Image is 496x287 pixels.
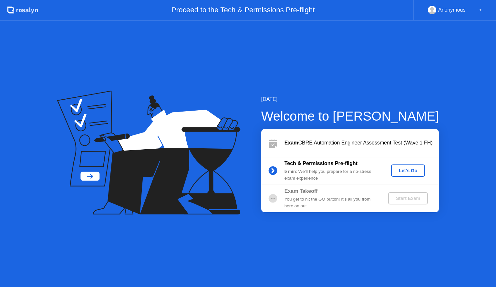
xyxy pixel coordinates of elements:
button: Let's Go [391,164,425,177]
b: 5 min [284,169,296,174]
div: Welcome to [PERSON_NAME] [261,106,439,126]
b: Exam [284,140,298,145]
b: Exam Takeoff [284,188,318,194]
div: Start Exam [391,196,425,201]
div: Anonymous [438,6,466,14]
div: [DATE] [261,95,439,103]
div: Let's Go [394,168,422,173]
button: Start Exam [388,192,428,204]
div: : We’ll help you prepare for a no-stress exam experience [284,168,377,182]
div: CBRE Automation Engineer Assessment Test (Wave 1 FH) [284,139,439,147]
div: ▼ [479,6,482,14]
div: You get to hit the GO button! It’s all you from here on out [284,196,377,209]
b: Tech & Permissions Pre-flight [284,161,357,166]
